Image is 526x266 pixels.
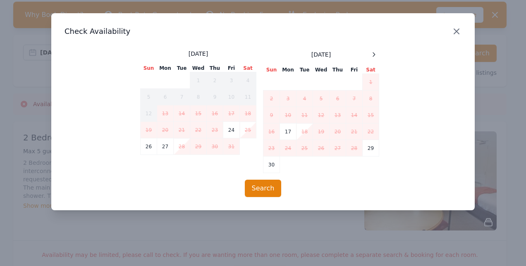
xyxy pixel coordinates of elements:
th: Fri [346,66,363,74]
td: 6 [157,89,174,105]
td: 28 [346,140,363,157]
th: Thu [207,64,223,72]
td: 5 [313,90,330,107]
td: 17 [223,105,240,122]
td: 14 [174,105,190,122]
th: Thu [330,66,346,74]
button: Search [245,180,282,197]
td: 14 [346,107,363,123]
td: 30 [207,138,223,155]
td: 24 [280,140,296,157]
td: 25 [296,140,313,157]
td: 18 [240,105,256,122]
td: 18 [296,123,313,140]
td: 2 [263,90,280,107]
th: Mon [157,64,174,72]
th: Sat [363,66,379,74]
td: 20 [157,122,174,138]
td: 19 [141,122,157,138]
td: 10 [223,89,240,105]
th: Tue [296,66,313,74]
td: 30 [263,157,280,173]
td: 11 [296,107,313,123]
span: [DATE] [311,50,331,59]
th: Wed [313,66,330,74]
td: 21 [346,123,363,140]
td: 20 [330,123,346,140]
td: 13 [330,107,346,123]
td: 19 [313,123,330,140]
td: 10 [280,107,296,123]
td: 4 [240,72,256,89]
th: Sat [240,64,256,72]
td: 8 [363,90,379,107]
td: 1 [363,74,379,90]
th: Sun [141,64,157,72]
td: 12 [141,105,157,122]
td: 26 [313,140,330,157]
td: 6 [330,90,346,107]
td: 31 [223,138,240,155]
td: 28 [174,138,190,155]
td: 9 [263,107,280,123]
td: 23 [207,122,223,138]
td: 16 [207,105,223,122]
td: 27 [157,138,174,155]
td: 16 [263,123,280,140]
td: 12 [313,107,330,123]
th: Fri [223,64,240,72]
td: 15 [363,107,379,123]
th: Tue [174,64,190,72]
td: 11 [240,89,256,105]
th: Sun [263,66,280,74]
h3: Check Availability [65,26,461,36]
td: 22 [363,123,379,140]
td: 17 [280,123,296,140]
td: 21 [174,122,190,138]
span: [DATE] [189,50,208,58]
td: 15 [190,105,207,122]
td: 25 [240,122,256,138]
th: Mon [280,66,296,74]
td: 13 [157,105,174,122]
td: 22 [190,122,207,138]
td: 9 [207,89,223,105]
td: 7 [346,90,363,107]
td: 8 [190,89,207,105]
td: 29 [190,138,207,155]
td: 2 [207,72,223,89]
td: 5 [141,89,157,105]
td: 24 [223,122,240,138]
td: 1 [190,72,207,89]
td: 26 [141,138,157,155]
td: 3 [280,90,296,107]
td: 4 [296,90,313,107]
td: 3 [223,72,240,89]
td: 7 [174,89,190,105]
td: 27 [330,140,346,157]
th: Wed [190,64,207,72]
td: 23 [263,140,280,157]
td: 29 [363,140,379,157]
